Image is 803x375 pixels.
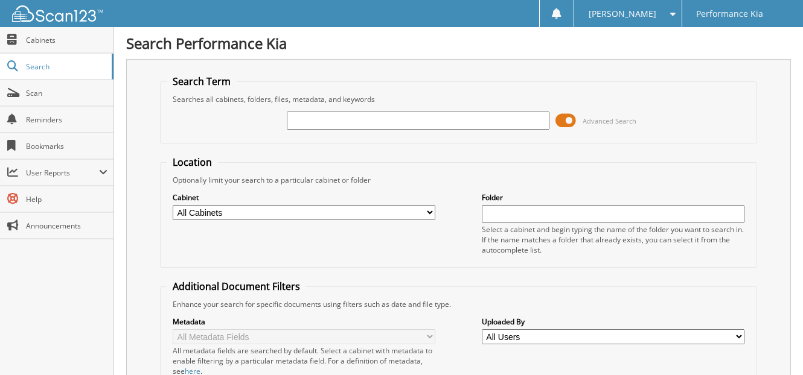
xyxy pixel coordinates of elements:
label: Uploaded By [482,317,744,327]
label: Metadata [173,317,435,327]
span: Search [26,61,106,72]
legend: Location [167,156,218,169]
span: Bookmarks [26,141,107,151]
label: Folder [482,192,744,203]
span: Help [26,194,107,204]
div: Searches all cabinets, folders, files, metadata, and keywords [167,94,750,104]
span: Cabinets [26,35,107,45]
div: Enhance your search for specific documents using filters such as date and file type. [167,299,750,309]
legend: Search Term [167,75,237,88]
span: Announcements [26,221,107,231]
span: Performance Kia [696,10,763,17]
img: scan123-logo-white.svg [12,5,103,22]
legend: Additional Document Filters [167,280,306,293]
h1: Search Performance Kia [126,33,791,53]
span: Reminders [26,115,107,125]
span: [PERSON_NAME] [589,10,656,17]
div: Optionally limit your search to a particular cabinet or folder [167,175,750,185]
iframe: Chat Widget [743,317,803,375]
div: Select a cabinet and begin typing the name of the folder you want to search in. If the name match... [482,224,744,255]
span: Scan [26,88,107,98]
span: Advanced Search [583,116,636,125]
span: User Reports [26,168,99,178]
label: Cabinet [173,192,435,203]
